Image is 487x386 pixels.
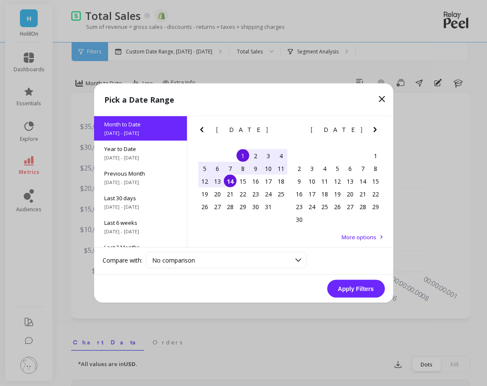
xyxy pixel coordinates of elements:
[369,200,382,213] div: Choose Saturday, November 29th, 2025
[211,162,224,175] div: Choose Monday, October 6th, 2025
[306,162,318,175] div: Choose Monday, November 3rd, 2025
[262,162,275,175] div: Choose Friday, October 10th, 2025
[331,200,344,213] div: Choose Wednesday, November 26th, 2025
[356,200,369,213] div: Choose Friday, November 28th, 2025
[293,162,306,175] div: Choose Sunday, November 2nd, 2025
[211,187,224,200] div: Choose Monday, October 20th, 2025
[249,200,262,213] div: Choose Thursday, October 30th, 2025
[306,187,318,200] div: Choose Monday, November 17th, 2025
[249,162,262,175] div: Choose Thursday, October 9th, 2025
[249,149,262,162] div: Choose Thursday, October 2nd, 2025
[318,175,331,187] div: Choose Tuesday, November 11th, 2025
[216,126,269,133] span: [DATE]
[293,187,306,200] div: Choose Sunday, November 16th, 2025
[104,120,177,128] span: Month to Date
[275,175,287,187] div: Choose Saturday, October 18th, 2025
[275,187,287,200] div: Choose Saturday, October 25th, 2025
[344,200,356,213] div: Choose Thursday, November 27th, 2025
[211,175,224,187] div: Choose Monday, October 13th, 2025
[293,149,382,226] div: month 2025-11
[198,187,211,200] div: Choose Sunday, October 19th, 2025
[369,187,382,200] div: Choose Saturday, November 22nd, 2025
[342,233,376,241] span: More options
[262,149,275,162] div: Choose Friday, October 3rd, 2025
[262,200,275,213] div: Choose Friday, October 31st, 2025
[104,228,177,235] span: [DATE] - [DATE]
[370,125,384,138] button: Next Month
[275,162,287,175] div: Choose Saturday, October 11th, 2025
[104,194,177,202] span: Last 30 days
[224,162,237,175] div: Choose Tuesday, October 7th, 2025
[262,175,275,187] div: Choose Friday, October 17th, 2025
[211,200,224,213] div: Choose Monday, October 27th, 2025
[152,256,195,264] span: No comparison
[237,175,249,187] div: Choose Wednesday, October 15th, 2025
[318,187,331,200] div: Choose Tuesday, November 18th, 2025
[104,219,177,227] span: Last 6 weeks
[104,243,177,251] span: Last 3 Months
[311,126,364,133] span: [DATE]
[275,149,287,162] div: Choose Saturday, October 4th, 2025
[237,187,249,200] div: Choose Wednesday, October 22nd, 2025
[237,162,249,175] div: Choose Wednesday, October 8th, 2025
[306,175,318,187] div: Choose Monday, November 10th, 2025
[104,170,177,177] span: Previous Month
[344,175,356,187] div: Choose Thursday, November 13th, 2025
[224,175,237,187] div: Choose Tuesday, October 14th, 2025
[103,256,142,264] label: Compare with:
[291,125,304,138] button: Previous Month
[198,162,211,175] div: Choose Sunday, October 5th, 2025
[237,200,249,213] div: Choose Wednesday, October 29th, 2025
[327,280,385,298] button: Apply Filters
[197,125,210,138] button: Previous Month
[331,187,344,200] div: Choose Wednesday, November 19th, 2025
[104,130,177,137] span: [DATE] - [DATE]
[344,162,356,175] div: Choose Thursday, November 6th, 2025
[224,187,237,200] div: Choose Tuesday, October 21st, 2025
[249,187,262,200] div: Choose Thursday, October 23rd, 2025
[369,162,382,175] div: Choose Saturday, November 8th, 2025
[331,175,344,187] div: Choose Wednesday, November 12th, 2025
[198,175,211,187] div: Choose Sunday, October 12th, 2025
[318,200,331,213] div: Choose Tuesday, November 25th, 2025
[198,149,287,213] div: month 2025-10
[237,149,249,162] div: Choose Wednesday, October 1st, 2025
[344,187,356,200] div: Choose Thursday, November 20th, 2025
[356,187,369,200] div: Choose Friday, November 21st, 2025
[356,175,369,187] div: Choose Friday, November 14th, 2025
[104,179,177,186] span: [DATE] - [DATE]
[356,162,369,175] div: Choose Friday, November 7th, 2025
[331,162,344,175] div: Choose Wednesday, November 5th, 2025
[276,125,289,138] button: Next Month
[249,175,262,187] div: Choose Thursday, October 16th, 2025
[104,204,177,210] span: [DATE] - [DATE]
[224,200,237,213] div: Choose Tuesday, October 28th, 2025
[262,187,275,200] div: Choose Friday, October 24th, 2025
[104,154,177,161] span: [DATE] - [DATE]
[104,94,174,106] p: Pick a Date Range
[198,200,211,213] div: Choose Sunday, October 26th, 2025
[293,200,306,213] div: Choose Sunday, November 23rd, 2025
[293,213,306,226] div: Choose Sunday, November 30th, 2025
[318,162,331,175] div: Choose Tuesday, November 4th, 2025
[369,149,382,162] div: Choose Saturday, November 1st, 2025
[104,145,177,153] span: Year to Date
[369,175,382,187] div: Choose Saturday, November 15th, 2025
[293,175,306,187] div: Choose Sunday, November 9th, 2025
[306,200,318,213] div: Choose Monday, November 24th, 2025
